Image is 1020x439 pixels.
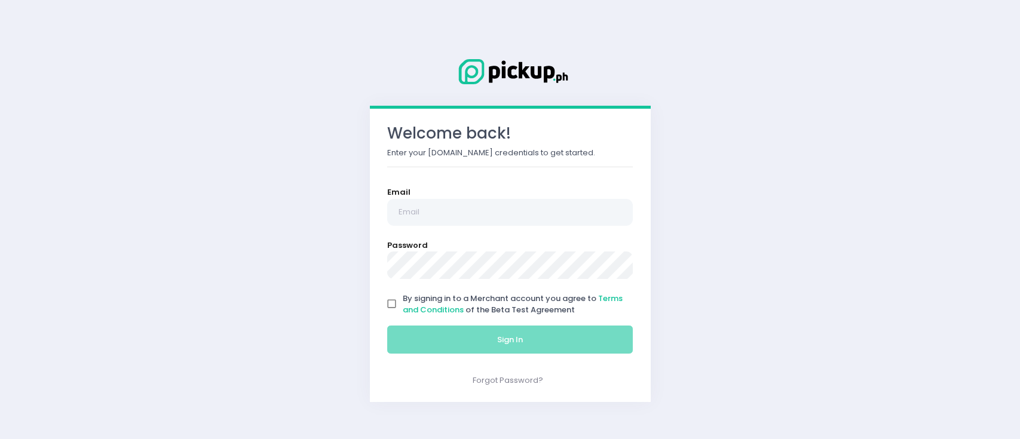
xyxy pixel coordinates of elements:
input: Email [387,199,633,226]
a: Forgot Password? [473,374,543,386]
label: Password [387,240,428,251]
a: Terms and Conditions [403,293,623,316]
label: Email [387,186,411,198]
p: Enter your [DOMAIN_NAME] credentials to get started. [387,147,633,159]
span: Sign In [497,334,523,345]
span: By signing in to a Merchant account you agree to of the Beta Test Agreement [403,293,623,316]
button: Sign In [387,326,633,354]
h3: Welcome back! [387,124,633,143]
img: Logo [451,57,570,87]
